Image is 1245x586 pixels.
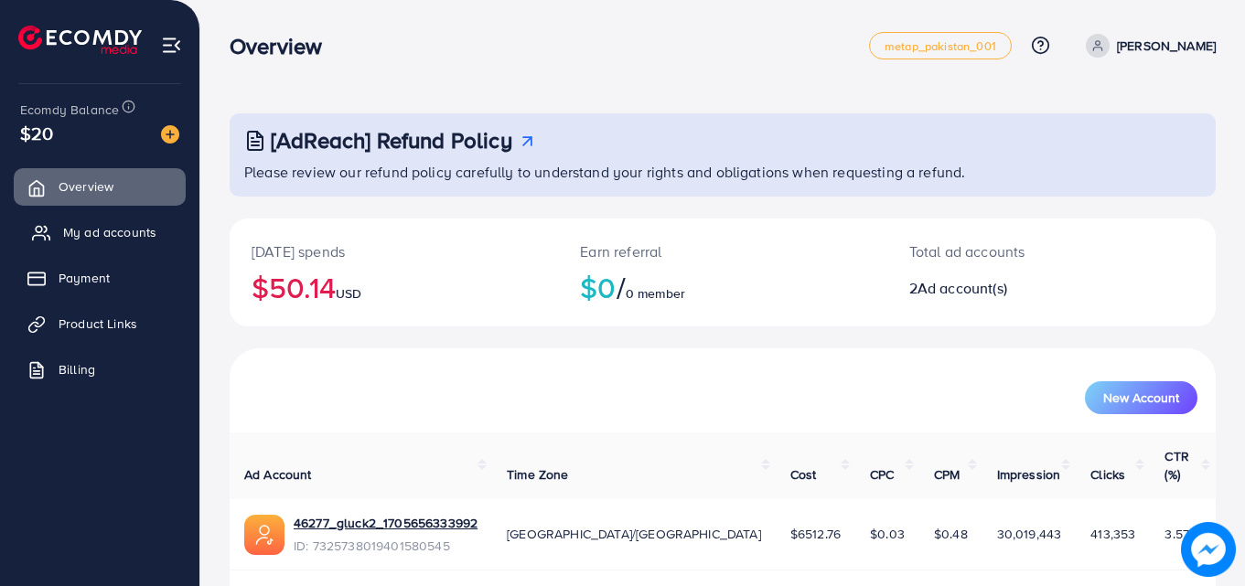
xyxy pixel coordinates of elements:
a: Billing [14,351,186,388]
h2: $0 [580,270,864,304]
span: / [617,266,626,308]
p: Please review our refund policy carefully to understand your rights and obligations when requesti... [244,161,1205,183]
span: $20 [20,120,53,146]
span: Product Links [59,314,137,333]
span: 3.57 [1165,525,1189,543]
h3: [AdReach] Refund Policy [271,127,512,154]
span: Time Zone [507,465,568,484]
span: Payment [59,269,110,287]
span: Clicks [1090,465,1125,484]
span: $0.48 [934,525,968,543]
img: ic-ads-acc.e4c84228.svg [244,515,284,555]
a: Payment [14,260,186,296]
span: Billing [59,360,95,378]
h2: $50.14 [252,270,536,304]
span: New Account [1103,391,1179,404]
span: 413,353 [1090,525,1135,543]
img: image [1181,522,1235,576]
p: [PERSON_NAME] [1117,35,1216,57]
p: Earn referral [580,240,864,262]
button: New Account [1085,381,1197,414]
span: ID: 7325738019401580545 [294,537,478,555]
span: $0.03 [870,525,905,543]
a: Product Links [14,305,186,342]
span: Cost [790,465,817,484]
span: USD [336,284,361,303]
span: CPC [870,465,894,484]
a: Overview [14,168,186,205]
img: logo [18,26,142,54]
span: Overview [59,177,113,196]
a: 46277_gluck2_1705656333992 [294,514,478,532]
span: Impression [997,465,1061,484]
span: My ad accounts [63,223,156,241]
span: 0 member [626,284,685,303]
h3: Overview [230,33,337,59]
span: 30,019,443 [997,525,1062,543]
a: [PERSON_NAME] [1079,34,1216,58]
span: CPM [934,465,960,484]
span: CTR (%) [1165,447,1188,484]
span: Ad Account [244,465,312,484]
span: Ecomdy Balance [20,101,119,119]
h2: 2 [909,280,1112,297]
span: $6512.76 [790,525,841,543]
a: My ad accounts [14,214,186,250]
span: metap_pakistan_001 [885,40,996,52]
span: [GEOGRAPHIC_DATA]/[GEOGRAPHIC_DATA] [507,525,761,543]
img: menu [161,35,182,56]
p: Total ad accounts [909,240,1112,262]
p: [DATE] spends [252,240,536,262]
img: image [161,125,179,144]
span: Ad account(s) [918,278,1007,298]
a: metap_pakistan_001 [869,32,1012,59]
